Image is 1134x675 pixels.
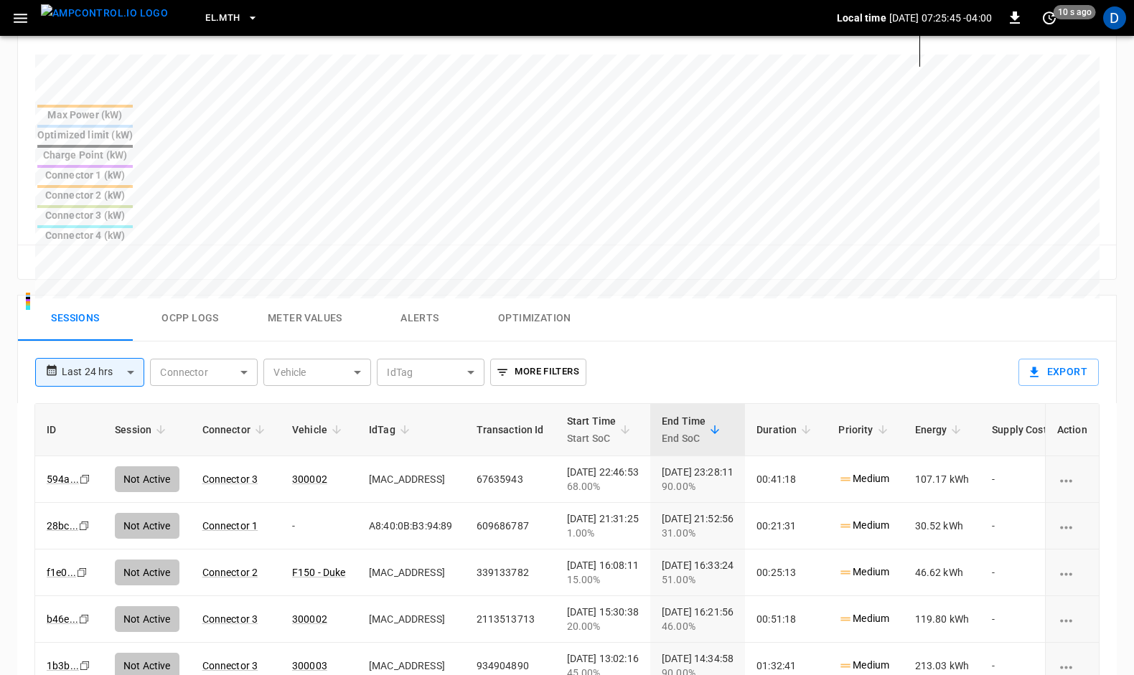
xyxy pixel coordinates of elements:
button: Optimization [477,296,592,341]
div: 46.00% [662,619,734,633]
td: 00:51:18 [745,596,827,643]
p: Medium [838,565,889,580]
div: Supply Cost [992,417,1075,443]
button: More Filters [490,359,586,386]
td: 339133782 [465,549,556,596]
span: EL.MTH [205,10,240,27]
td: 2113513713 [465,596,556,643]
img: ampcontrol.io logo [41,4,168,22]
div: 15.00% [567,572,639,587]
td: 00:25:13 [745,549,827,596]
div: Not Active [115,560,179,585]
div: charging session options [1057,659,1087,673]
td: 46.62 kWh [904,549,981,596]
p: Medium [838,658,889,673]
button: EL.MTH [200,4,264,32]
p: Medium [838,611,889,626]
div: profile-icon [1103,6,1126,29]
div: copy [78,611,92,627]
div: [DATE] 16:21:56 [662,605,734,633]
span: Session [115,421,170,438]
span: Vehicle [292,421,346,438]
th: ID [35,404,103,456]
a: Connector 2 [202,567,258,578]
div: copy [78,658,93,674]
button: Meter Values [248,296,362,341]
td: [MAC_ADDRESS] [357,549,465,596]
a: Connector 3 [202,613,258,625]
a: 300003 [292,660,327,671]
div: Last 24 hrs [62,359,144,386]
th: Action [1045,404,1099,456]
div: copy [75,565,90,580]
p: Start SoC [567,430,617,447]
p: End SoC [662,430,706,447]
div: 31.00% [662,526,734,540]
p: [DATE] 07:25:45 -04:00 [889,11,992,25]
div: 51.00% [662,572,734,587]
button: Alerts [362,296,477,341]
a: Connector 3 [202,660,258,671]
button: Sessions [18,296,133,341]
span: End TimeEnd SoC [662,412,724,447]
button: Ocpp logs [133,296,248,341]
p: Local time [837,11,886,25]
button: Export [1018,359,1099,386]
span: 10 s ago [1054,5,1096,19]
div: 1.00% [567,526,639,540]
div: 20.00% [567,619,639,633]
div: End Time [662,412,706,447]
div: charging session options [1057,612,1087,626]
td: [MAC_ADDRESS] [357,596,465,643]
div: [DATE] 16:33:24 [662,558,734,587]
th: Transaction Id [465,404,556,456]
div: charging session options [1057,565,1087,580]
div: Start Time [567,412,617,447]
div: charging session options [1057,472,1087,486]
a: 300002 [292,613,327,625]
span: Start TimeStart SoC [567,412,635,447]
div: [DATE] 16:08:11 [567,558,639,587]
td: 119.80 kWh [904,596,981,643]
td: - [980,549,1087,596]
span: Connector [202,421,269,438]
span: IdTag [369,421,414,438]
div: [DATE] 15:30:38 [567,605,639,633]
div: Not Active [115,606,179,632]
span: Energy [915,421,966,438]
span: Duration [756,421,815,438]
span: Priority [838,421,891,438]
a: F150 - Duke [292,567,346,578]
button: set refresh interval [1038,6,1061,29]
td: - [980,596,1087,643]
div: charging session options [1057,519,1087,533]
